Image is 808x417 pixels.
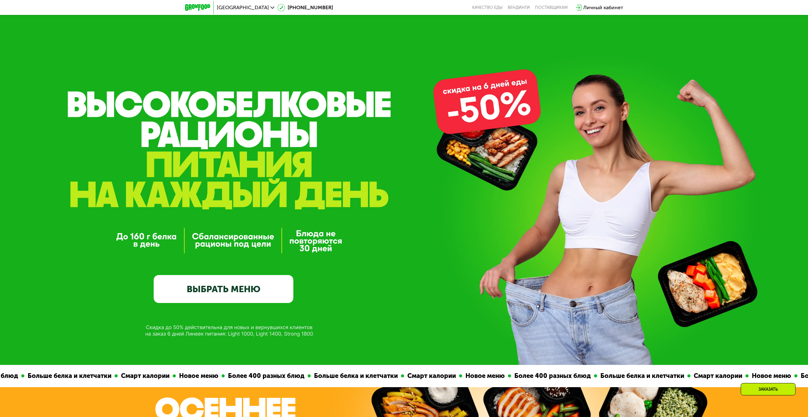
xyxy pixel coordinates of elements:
[491,371,581,381] div: Больше белка и клетчатки
[535,5,568,10] div: поставщикам
[691,371,774,381] div: Более 400 разных блюд
[205,371,295,381] div: Больше белка и клетчатки
[298,371,353,381] div: Смарт калории
[12,371,67,381] div: Смарт калории
[508,5,530,10] a: Вендинги
[584,371,639,381] div: Смарт калории
[472,5,503,10] a: Качество еды
[154,275,293,303] a: ВЫБРАТЬ МЕНЮ
[405,371,488,381] div: Более 400 разных блюд
[356,371,402,381] div: Новое меню
[643,371,688,381] div: Новое меню
[583,4,623,11] div: Личный кабинет
[277,4,333,11] a: [PHONE_NUMBER]
[119,371,202,381] div: Более 400 разных блюд
[217,5,269,10] span: [GEOGRAPHIC_DATA]
[70,371,116,381] div: Новое меню
[741,383,796,395] div: Заказать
